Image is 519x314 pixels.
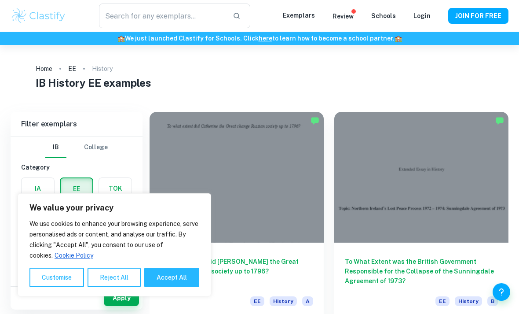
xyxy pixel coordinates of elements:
img: Marked [311,116,319,125]
span: EE [250,296,264,306]
span: 🏫 [117,35,125,42]
button: Customise [29,268,84,287]
h6: Filter exemplars [11,112,143,137]
a: Login [413,12,431,19]
button: Accept All [144,268,199,287]
a: Schools [371,12,396,19]
h6: To what extent did [PERSON_NAME] the Great change Russian society up to 1796? [160,257,313,286]
button: Apply [104,290,139,306]
a: Cookie Policy [54,251,94,259]
button: TOK [99,178,132,199]
span: 🏫 [395,35,402,42]
span: EE [435,296,450,306]
button: IA [22,178,54,199]
button: Help and Feedback [493,283,510,301]
button: EE [61,178,92,199]
span: History [455,296,482,306]
p: Exemplars [283,11,315,20]
p: We value your privacy [29,203,199,213]
p: We use cookies to enhance your browsing experience, serve personalised ads or content, and analys... [29,218,199,261]
p: Review [333,11,354,21]
img: Marked [495,116,504,125]
span: History [270,296,297,306]
a: Home [36,63,52,75]
button: IB [45,137,66,158]
h1: IB History EE examples [36,75,484,91]
span: B [487,296,498,306]
div: Filter type choice [45,137,108,158]
button: Reject All [88,268,141,287]
button: JOIN FOR FREE [448,8,508,24]
a: EE [68,63,76,75]
h6: We just launched Clastify for Schools. Click to learn how to become a school partner. [2,33,517,43]
h6: To What Extent was the British Government Responsible for the Collapse of the Sunningdale Agreeme... [345,257,498,286]
span: A [302,296,313,306]
input: Search for any exemplars... [99,4,226,28]
h6: Category [21,163,132,172]
a: here [259,35,272,42]
p: History [92,64,113,74]
button: College [84,137,108,158]
div: We value your privacy [18,193,211,296]
img: Clastify logo [11,7,66,25]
